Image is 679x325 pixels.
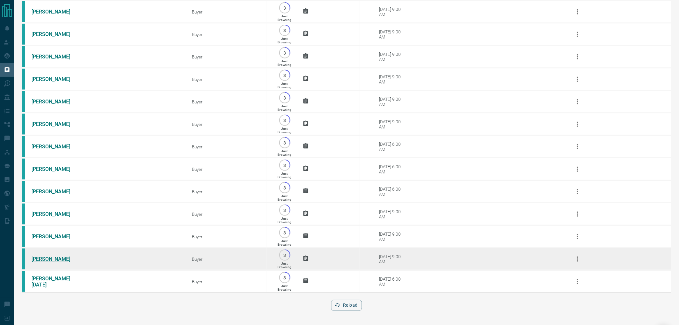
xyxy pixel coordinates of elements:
[22,136,25,157] div: condos.ca
[278,194,291,201] p: Just Browsing
[192,99,267,104] div: Buyer
[22,249,25,269] div: condos.ca
[278,127,291,134] p: Just Browsing
[31,211,80,217] a: [PERSON_NAME]
[379,7,406,17] div: [DATE] 9:00 AM
[331,300,362,311] button: Reload
[22,159,25,180] div: condos.ca
[278,239,291,246] p: Just Browsing
[278,217,291,224] p: Just Browsing
[379,52,406,62] div: [DATE] 9:00 AM
[278,104,291,111] p: Just Browsing
[379,232,406,242] div: [DATE] 9:00 AM
[22,204,25,224] div: condos.ca
[22,91,25,112] div: condos.ca
[22,1,25,22] div: condos.ca
[192,9,267,14] div: Buyer
[31,76,80,82] a: [PERSON_NAME]
[282,230,287,235] p: 3
[192,234,267,239] div: Buyer
[31,9,80,15] a: [PERSON_NAME]
[282,5,287,10] p: 3
[278,284,291,291] p: Just Browsing
[31,276,80,288] a: [PERSON_NAME][DATE]
[278,37,291,44] p: Just Browsing
[31,99,80,105] a: [PERSON_NAME]
[282,275,287,280] p: 3
[31,144,80,150] a: [PERSON_NAME]
[31,121,80,127] a: [PERSON_NAME]
[192,54,267,59] div: Buyer
[278,149,291,156] p: Just Browsing
[192,144,267,149] div: Buyer
[379,277,406,287] div: [DATE] 6:00 AM
[31,189,80,195] a: [PERSON_NAME]
[379,142,406,152] div: [DATE] 6:00 AM
[379,119,406,129] div: [DATE] 9:00 AM
[379,29,406,40] div: [DATE] 9:00 AM
[278,82,291,89] p: Just Browsing
[31,54,80,60] a: [PERSON_NAME]
[192,257,267,262] div: Buyer
[22,226,25,247] div: condos.ca
[22,114,25,135] div: condos.ca
[31,256,80,262] a: [PERSON_NAME]
[282,50,287,55] p: 3
[192,279,267,284] div: Buyer
[282,253,287,258] p: 3
[282,163,287,168] p: 3
[31,166,80,172] a: [PERSON_NAME]
[22,24,25,45] div: condos.ca
[379,97,406,107] div: [DATE] 9:00 AM
[379,254,406,264] div: [DATE] 9:00 AM
[192,77,267,82] div: Buyer
[282,208,287,213] p: 3
[379,164,406,174] div: [DATE] 6:00 AM
[282,140,287,145] p: 3
[192,212,267,217] div: Buyer
[192,32,267,37] div: Buyer
[22,69,25,90] div: condos.ca
[192,189,267,194] div: Buyer
[282,118,287,123] p: 3
[379,74,406,84] div: [DATE] 9:00 AM
[192,122,267,127] div: Buyer
[278,262,291,269] p: Just Browsing
[278,172,291,179] p: Just Browsing
[379,209,406,219] div: [DATE] 9:00 AM
[31,31,80,37] a: [PERSON_NAME]
[31,233,80,240] a: [PERSON_NAME]
[22,271,25,292] div: condos.ca
[278,14,291,22] p: Just Browsing
[22,46,25,67] div: condos.ca
[379,187,406,197] div: [DATE] 6:00 AM
[282,28,287,33] p: 3
[278,59,291,66] p: Just Browsing
[282,185,287,190] p: 3
[192,167,267,172] div: Buyer
[22,181,25,202] div: condos.ca
[282,95,287,100] p: 3
[282,73,287,78] p: 3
